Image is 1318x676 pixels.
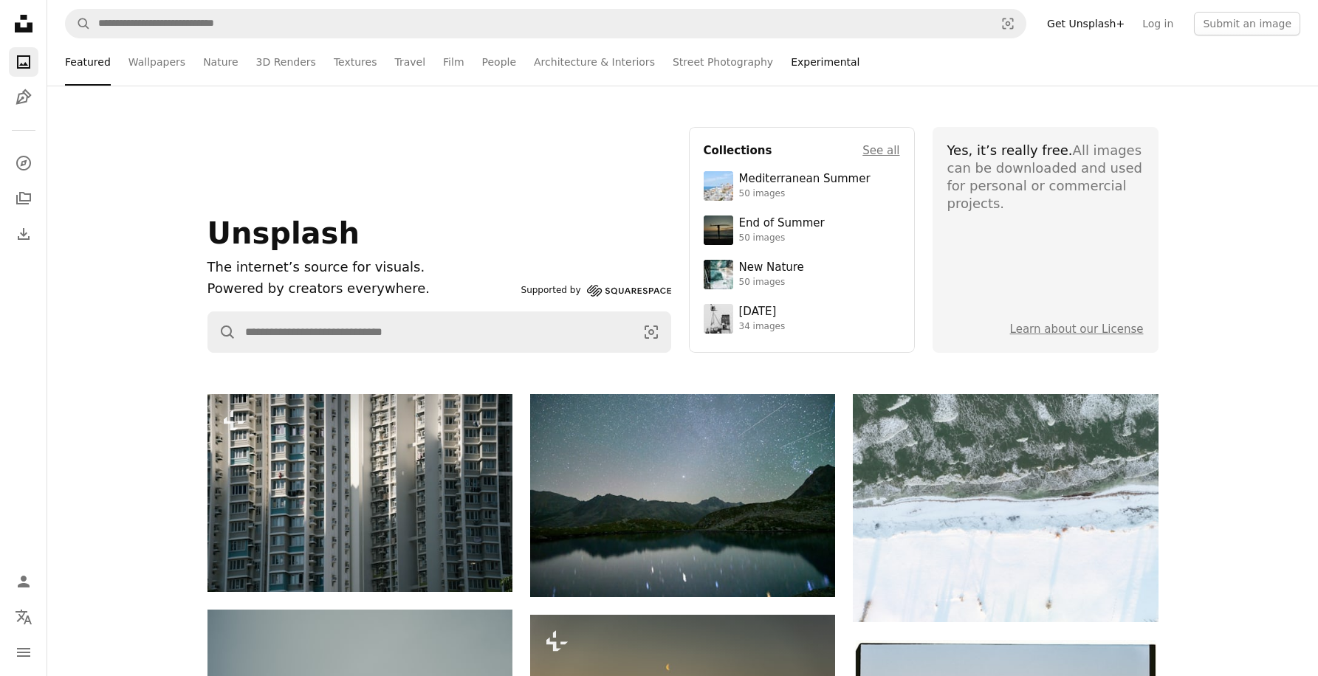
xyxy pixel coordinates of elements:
div: 50 images [739,232,825,244]
a: Street Photography [673,38,773,86]
button: Language [9,602,38,632]
a: Wallpapers [128,38,185,86]
a: Learn about our License [1010,323,1144,336]
a: See all [862,142,899,159]
a: Snow covered landscape with frozen water [853,501,1158,514]
button: Submit an image [1194,12,1300,35]
form: Find visuals sitewide [207,311,671,353]
a: 3D Renders [256,38,316,86]
img: Snow covered landscape with frozen water [853,394,1158,622]
a: People [482,38,517,86]
img: photo-1682590564399-95f0109652fe [704,304,733,334]
a: Mediterranean Summer50 images [704,171,900,201]
span: Unsplash [207,216,360,250]
button: Visual search [632,312,670,352]
a: Supported by [521,282,671,300]
img: premium_photo-1754398386796-ea3dec2a6302 [704,215,733,245]
p: Powered by creators everywhere. [207,278,515,300]
a: Starry night sky over a calm mountain lake [530,489,835,502]
div: 50 images [739,277,804,289]
img: Starry night sky over a calm mountain lake [530,394,835,597]
a: Travel [394,38,425,86]
div: New Nature [739,261,804,275]
a: Log in [1133,12,1182,35]
a: End of Summer50 images [704,215,900,245]
h1: The internet’s source for visuals. [207,257,515,278]
img: premium_photo-1688410049290-d7394cc7d5df [704,171,733,201]
a: Illustrations [9,83,38,112]
button: Search Unsplash [208,312,236,352]
a: Home — Unsplash [9,9,38,41]
a: Film [443,38,464,86]
a: Download History [9,219,38,249]
a: Explore [9,148,38,178]
span: Yes, it’s really free. [947,142,1073,158]
a: Collections [9,184,38,213]
button: Search Unsplash [66,10,91,38]
a: Experimental [791,38,859,86]
div: 34 images [739,321,786,333]
button: Menu [9,638,38,667]
a: Get Unsplash+ [1038,12,1133,35]
a: Nature [203,38,238,86]
a: [DATE]34 images [704,304,900,334]
a: Log in / Sign up [9,567,38,596]
button: Visual search [990,10,1026,38]
a: Tall apartment buildings with many windows and balconies. [207,486,512,499]
div: All images can be downloaded and used for personal or commercial projects. [947,142,1144,213]
div: [DATE] [739,305,786,320]
a: Architecture & Interiors [534,38,655,86]
a: Photos [9,47,38,77]
div: 50 images [739,188,871,200]
form: Find visuals sitewide [65,9,1026,38]
div: Mediterranean Summer [739,172,871,187]
a: New Nature50 images [704,260,900,289]
div: End of Summer [739,216,825,231]
h4: Collections [704,142,772,159]
img: premium_photo-1755037089989-422ee333aef9 [704,260,733,289]
img: Tall apartment buildings with many windows and balconies. [207,394,512,592]
a: Textures [334,38,377,86]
